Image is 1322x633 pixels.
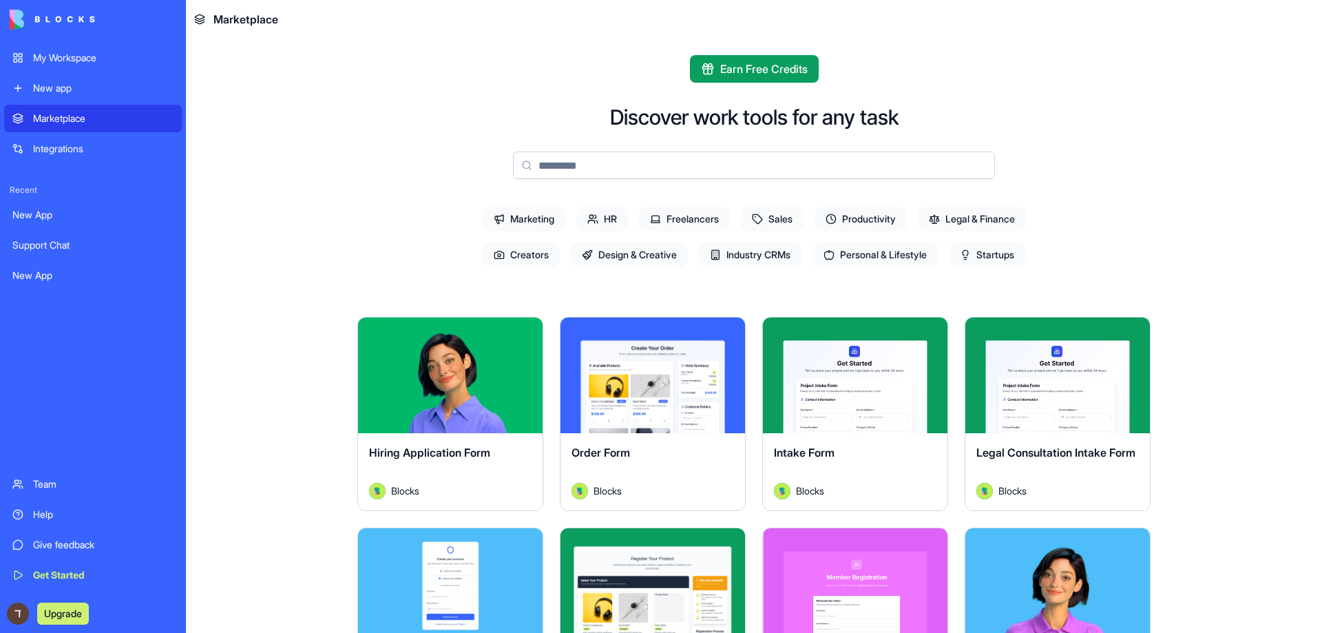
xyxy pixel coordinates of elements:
div: New App [12,269,174,282]
a: Support Chat [4,231,182,259]
a: Give feedback [4,531,182,559]
div: My Workspace [33,51,174,65]
a: Legal Consultation Intake FormAvatarBlocks [965,317,1151,511]
span: Startups [949,242,1025,267]
div: Help [33,508,174,521]
a: Upgrade [37,606,89,620]
span: Design & Creative [571,242,688,267]
div: New app [33,81,174,95]
a: Integrations [4,135,182,163]
span: Creators [483,242,560,267]
a: Team [4,470,182,498]
span: Industry CRMs [699,242,801,267]
span: Hiring Application Form [369,446,490,459]
div: Give feedback [33,538,174,552]
span: Legal Consultation Intake Form [976,446,1135,459]
span: Order Form [571,446,630,459]
span: Personal & Lifestyle [812,242,938,267]
div: Team [33,477,174,491]
img: Avatar [571,483,588,499]
a: Marketplace [4,105,182,132]
span: Intake Form [774,446,835,459]
button: Earn Free Credits [690,55,819,83]
span: Productivity [815,207,907,231]
a: New App [4,201,182,229]
span: Sales [741,207,804,231]
span: Blocks [391,484,419,498]
img: logo [10,10,95,29]
span: Earn Free Credits [720,61,808,77]
span: Marketplace [213,11,278,28]
a: Order FormAvatarBlocks [560,317,746,511]
div: Integrations [33,142,174,156]
img: Avatar [976,483,993,499]
button: Upgrade [37,603,89,625]
a: Intake FormAvatarBlocks [762,317,948,511]
span: Blocks [998,484,1027,498]
div: Support Chat [12,238,174,252]
div: Get Started [33,568,174,582]
img: ACg8ocK6-HCFhYZYZXS4j9vxc9fvCo-snIC4PGomg_KXjjGNFaHNxw=s96-c [7,603,29,625]
span: Freelancers [639,207,730,231]
h2: Discover work tools for any task [610,105,899,129]
a: New app [4,74,182,102]
span: Legal & Finance [918,207,1026,231]
img: Avatar [369,483,386,499]
span: Blocks [796,484,824,498]
img: Avatar [774,483,790,499]
a: Help [4,501,182,528]
a: My Workspace [4,44,182,72]
div: New App [12,208,174,222]
a: Hiring Application FormAvatarBlocks [357,317,543,511]
a: New App [4,262,182,289]
span: Blocks [594,484,622,498]
span: Recent [4,185,182,196]
a: Get Started [4,561,182,589]
span: HR [576,207,628,231]
div: Marketplace [33,112,174,125]
span: Marketing [483,207,565,231]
